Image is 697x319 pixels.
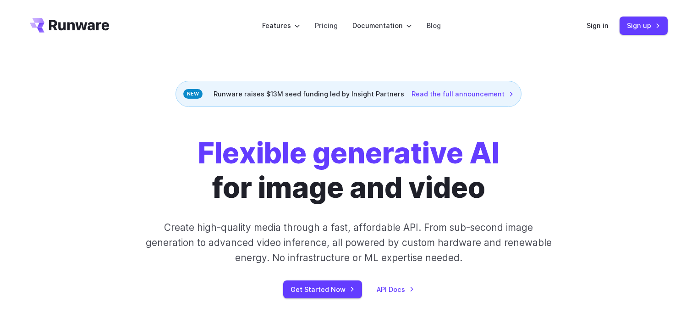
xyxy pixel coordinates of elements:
[377,284,414,295] a: API Docs
[176,81,521,107] div: Runware raises $13M seed funding led by Insight Partners
[352,20,412,31] label: Documentation
[620,17,668,34] a: Sign up
[427,20,441,31] a: Blog
[30,18,110,33] a: Go to /
[144,220,553,266] p: Create high-quality media through a fast, affordable API. From sub-second image generation to adv...
[283,280,362,298] a: Get Started Now
[587,20,609,31] a: Sign in
[198,136,499,170] strong: Flexible generative AI
[198,136,499,205] h1: for image and video
[412,89,514,99] a: Read the full announcement
[262,20,300,31] label: Features
[315,20,338,31] a: Pricing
